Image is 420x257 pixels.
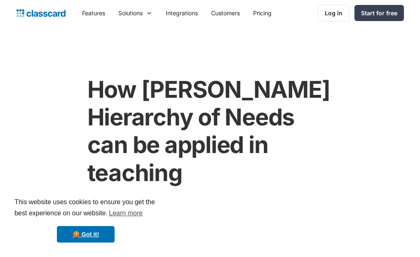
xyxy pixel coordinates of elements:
[75,4,112,22] a: Features
[204,4,246,22] a: Customers
[159,4,204,22] a: Integrations
[318,5,350,21] a: Log in
[57,226,115,243] a: dismiss cookie message
[354,5,404,21] a: Start for free
[325,9,343,17] div: Log in
[87,76,333,187] h1: How [PERSON_NAME] Hierarchy of Needs can be applied in teaching
[108,207,144,219] a: learn more about cookies
[118,9,143,17] div: Solutions
[14,197,157,219] span: This website uses cookies to ensure you get the best experience on our website.
[16,7,66,19] a: home
[246,4,278,22] a: Pricing
[361,9,397,17] div: Start for free
[7,189,165,250] div: cookieconsent
[112,4,159,22] div: Solutions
